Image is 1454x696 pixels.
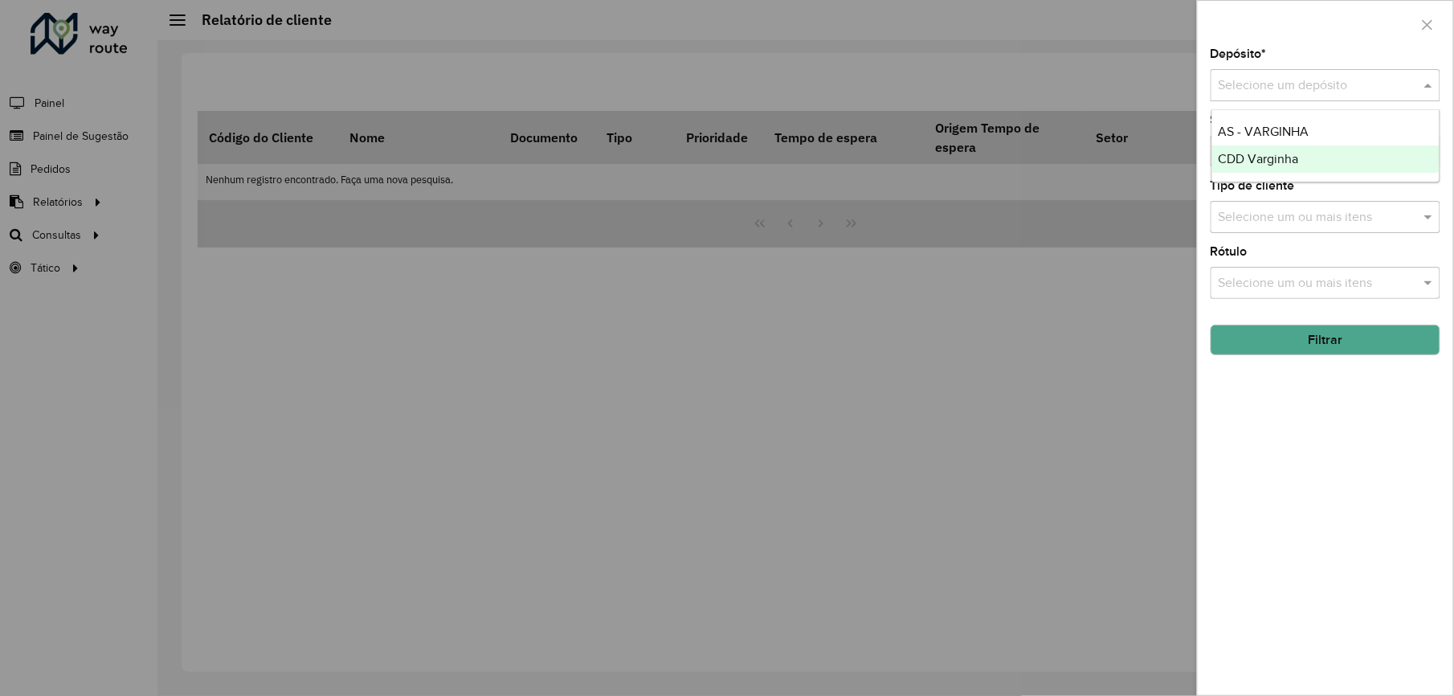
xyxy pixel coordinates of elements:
[1211,325,1440,355] button: Filtrar
[1219,125,1309,138] span: AS - VARGINHA
[1211,176,1295,195] label: Tipo de cliente
[1211,110,1242,129] label: Setor
[1219,152,1299,166] span: CDD Varginha
[1211,44,1267,63] label: Depósito
[1211,242,1248,261] label: Rótulo
[1211,109,1440,182] ng-dropdown-panel: Options list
